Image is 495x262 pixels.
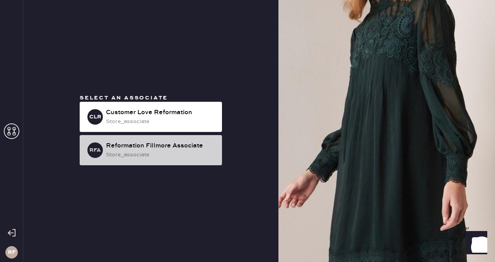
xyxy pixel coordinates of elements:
h3: RF [8,250,15,255]
div: store_associate [106,151,216,159]
div: Customer Love Reformation [106,108,216,117]
div: Reformation Fillmore Associate [106,141,216,151]
h3: RFA [89,147,101,153]
span: Select an associate [80,94,168,101]
iframe: Front Chat [458,227,492,260]
h3: CLR [89,114,101,120]
div: store_associate [106,117,216,126]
